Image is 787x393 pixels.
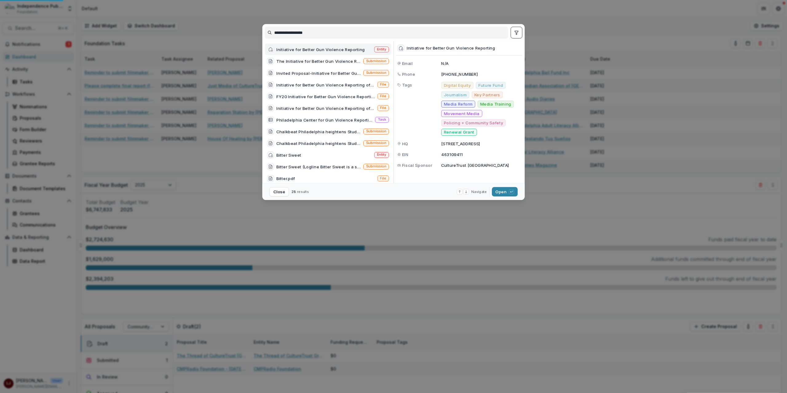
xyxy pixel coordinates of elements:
[402,162,432,168] span: Fiscal Sponsor
[511,27,522,38] button: toggle filters
[269,187,289,196] button: Close
[441,71,521,77] p: [PHONE_NUMBER]
[297,189,309,194] span: results
[276,152,301,158] div: Bitter Sweet
[377,153,386,157] span: Entity
[366,70,386,75] span: Submission
[441,60,521,66] p: N/A
[402,151,409,158] span: EIN
[377,47,386,51] span: Entity
[444,83,471,88] span: Digital Equity
[380,94,386,98] span: File
[474,92,500,97] span: Key Partners
[478,83,503,88] span: Future Fund
[402,140,408,146] span: HQ
[471,189,487,194] span: Navigate
[276,70,361,76] div: Invited Proposal-Initiative for Better Gun Violence Reporting-11/30/2020-12/31/2021
[444,120,503,125] span: Policing + Community Safety
[492,187,518,196] button: Open
[366,164,386,169] span: Submission
[276,140,361,146] div: Chalkbeat Philadelphia heightens Student Engagement and Reporting on Gun Violence (To establish a...
[276,46,365,52] div: Initiative for Better Gun Violence Reporting
[441,151,521,158] p: 463109411
[444,102,473,106] span: Media Reform
[276,81,375,87] div: Initiative for Better Gun Violence Reporting of CultureTrust [GEOGRAPHIC_DATA]docx
[444,130,474,135] span: Renewal Grant
[441,162,521,168] p: CultureTrust [GEOGRAPHIC_DATA]
[444,111,480,116] span: Movement Media
[276,93,375,99] div: FY20 Initiative for Better Gun Violence Reporting Report.pdf
[276,128,361,134] div: Chalkbeat Philadelphia heightens Student Engagement and Reporting on Gun Violence (To establish a...
[402,82,412,88] span: Tags
[444,92,467,97] span: Journalism
[380,106,386,110] span: File
[276,117,373,123] div: Philadelphia Center for Gun Violence Reporting - Initiative for Better Gun Violence Reporting
[380,176,386,180] span: File
[480,102,511,106] span: Media Training
[291,189,296,194] span: 28
[366,141,386,145] span: Submission
[366,129,386,134] span: Submission
[276,163,361,170] div: Bitter Sweet (Logline Bitter Sweet is a short documentary film that follows chocolate enthusiast ...
[276,105,375,111] div: Initiative for Better Gun Violence Reporting of CultureTrust Greater Philadelphia_ CV Application...
[378,117,386,122] span: Task
[276,175,295,181] div: Bitter.pdf
[276,58,361,64] div: The Initiative for Better Gun Violence Reporting of CultureTrust Great Philadelphia - 2025 - Resp...
[407,46,495,50] div: Initiative for Better Gun Violence Reporting
[366,59,386,63] span: Submission
[441,140,521,146] p: [STREET_ADDRESS]
[402,71,415,77] span: Phone
[380,82,386,86] span: File
[402,60,413,66] span: Email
